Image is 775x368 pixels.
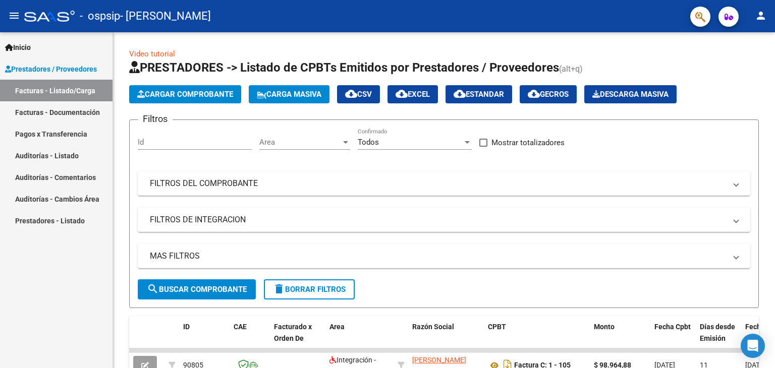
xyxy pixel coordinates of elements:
span: Mostrar totalizadores [491,137,565,149]
mat-icon: cloud_download [396,88,408,100]
mat-icon: person [755,10,767,22]
span: Estandar [454,90,504,99]
span: Carga Masiva [257,90,321,99]
span: Cargar Comprobante [137,90,233,99]
datatable-header-cell: Facturado x Orden De [270,316,325,360]
span: Monto [594,323,615,331]
button: Gecros [520,85,577,103]
mat-panel-title: MAS FILTROS [150,251,726,262]
button: Estandar [446,85,512,103]
mat-icon: cloud_download [345,88,357,100]
span: - ospsip [80,5,120,27]
mat-icon: menu [8,10,20,22]
span: CAE [234,323,247,331]
datatable-header-cell: CPBT [484,316,590,360]
span: ID [183,323,190,331]
button: Carga Masiva [249,85,329,103]
span: Facturado x Orden De [274,323,312,342]
span: Prestadores / Proveedores [5,64,97,75]
span: Borrar Filtros [273,285,346,294]
span: EXCEL [396,90,430,99]
span: CSV [345,90,372,99]
button: Descarga Masiva [584,85,677,103]
span: Inicio [5,42,31,53]
mat-icon: cloud_download [528,88,540,100]
div: Open Intercom Messenger [741,334,765,358]
mat-icon: search [147,283,159,295]
mat-icon: delete [273,283,285,295]
datatable-header-cell: Razón Social [408,316,484,360]
datatable-header-cell: Monto [590,316,650,360]
span: Gecros [528,90,569,99]
button: Buscar Comprobante [138,279,256,299]
button: Borrar Filtros [264,279,355,299]
mat-panel-title: FILTROS DE INTEGRACION [150,214,726,225]
span: Descarga Masiva [592,90,669,99]
span: Razón Social [412,323,454,331]
datatable-header-cell: CAE [230,316,270,360]
span: Fecha Recibido [745,323,773,342]
datatable-header-cell: Días desde Emisión [696,316,741,360]
mat-panel-title: FILTROS DEL COMPROBANTE [150,178,726,189]
span: Días desde Emisión [700,323,735,342]
button: EXCEL [387,85,438,103]
button: CSV [337,85,380,103]
datatable-header-cell: Fecha Cpbt [650,316,696,360]
span: Area [259,138,341,147]
mat-icon: cloud_download [454,88,466,100]
span: Area [329,323,345,331]
span: Buscar Comprobante [147,285,247,294]
span: Fecha Cpbt [654,323,691,331]
button: Cargar Comprobante [129,85,241,103]
app-download-masive: Descarga masiva de comprobantes (adjuntos) [584,85,677,103]
span: CPBT [488,323,506,331]
span: - [PERSON_NAME] [120,5,211,27]
span: (alt+q) [559,64,583,74]
mat-expansion-panel-header: MAS FILTROS [138,244,750,268]
datatable-header-cell: Area [325,316,394,360]
mat-expansion-panel-header: FILTROS DE INTEGRACION [138,208,750,232]
mat-expansion-panel-header: FILTROS DEL COMPROBANTE [138,171,750,196]
datatable-header-cell: ID [179,316,230,360]
span: [PERSON_NAME] [412,356,466,364]
a: Video tutorial [129,49,175,58]
span: PRESTADORES -> Listado de CPBTs Emitidos por Prestadores / Proveedores [129,60,559,75]
h3: Filtros [138,112,173,126]
span: Todos [358,138,379,147]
